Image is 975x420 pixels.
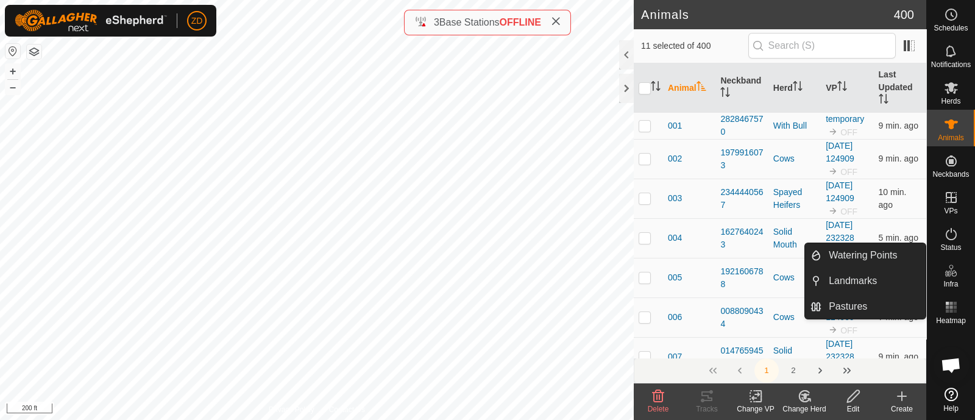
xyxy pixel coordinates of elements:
button: Next Page [808,358,832,383]
span: 400 [894,5,914,24]
div: Create [877,404,926,415]
div: 1627640243 [720,226,763,251]
img: to [828,325,838,335]
div: Solid Mouth [773,226,816,251]
img: to [828,206,838,216]
div: 1979916073 [720,146,763,172]
span: Help [943,405,959,412]
button: Map Layers [27,44,41,59]
span: Infra [943,280,958,288]
img: to [828,127,838,137]
button: 1 [754,358,779,383]
div: Cows [773,311,816,324]
div: Spayed Heifers [773,186,816,212]
a: Contact Us [329,404,365,415]
th: Neckband [715,63,768,113]
span: 001 [668,119,682,132]
a: Help [927,383,975,417]
button: – [5,80,20,94]
span: Neckbands [932,171,969,178]
div: 0088090434 [720,305,763,330]
span: Oct 13, 2025, 5:42 AM [879,121,918,130]
a: Watering Points [821,243,926,268]
span: OFF [840,167,857,177]
span: 003 [668,192,682,205]
span: Oct 13, 2025, 5:42 AM [879,154,918,163]
div: Edit [829,404,877,415]
p-sorticon: Activate to sort [793,83,803,93]
span: Animals [938,134,964,141]
div: 2344440567 [720,186,763,212]
input: Search (S) [748,33,896,59]
button: Reset Map [5,44,20,59]
th: Last Updated [874,63,926,113]
span: Oct 13, 2025, 5:41 AM [879,187,907,210]
p-sorticon: Activate to sort [697,83,706,93]
span: Heatmap [936,317,966,324]
div: Solid Mouth [773,344,816,370]
div: With Bull [773,119,816,132]
div: Open chat [933,347,970,383]
p-sorticon: Activate to sort [879,96,888,105]
span: Landmarks [829,274,877,288]
a: Pastures [821,294,926,319]
a: [DATE] 232328 [826,220,854,243]
span: Watering Points [829,248,897,263]
th: Animal [663,63,715,113]
span: 11 selected of 400 [641,40,748,52]
a: Landmarks [821,269,926,293]
span: Oct 13, 2025, 5:42 AM [879,352,918,361]
img: to [828,166,838,176]
span: Delete [648,405,669,413]
div: Tracks [682,404,731,415]
th: VP [821,63,873,113]
li: Watering Points [805,243,926,268]
span: OFF [840,127,857,137]
button: Last Page [835,358,859,383]
span: Pastures [829,299,867,314]
span: 004 [668,232,682,244]
span: OFF [840,326,857,335]
button: + [5,64,20,79]
span: VPs [944,207,957,215]
div: Cows [773,271,816,284]
span: OFF [840,207,857,216]
span: 006 [668,311,682,324]
span: ZD [191,15,203,27]
span: Status [940,244,961,251]
span: Schedules [934,24,968,32]
a: Privacy Policy [269,404,314,415]
th: Herd [768,63,821,113]
span: Oct 13, 2025, 5:46 AM [879,233,918,243]
div: Cows [773,152,816,165]
button: 2 [781,358,806,383]
div: 2828467570 [720,113,763,138]
div: Change Herd [780,404,829,415]
span: 005 [668,271,682,284]
span: 007 [668,351,682,363]
span: Notifications [931,61,971,68]
span: 002 [668,152,682,165]
div: 0147659459 [720,344,763,370]
span: Base Stations [439,17,500,27]
span: 3 [434,17,439,27]
h2: Animals [641,7,894,22]
li: Landmarks [805,269,926,293]
p-sorticon: Activate to sort [837,83,847,93]
a: [DATE] 232328 [826,339,854,361]
div: Change VP [731,404,780,415]
li: Pastures [805,294,926,319]
a: [DATE] 124909 [826,299,854,322]
span: OFFLINE [500,17,541,27]
p-sorticon: Activate to sort [720,89,730,99]
img: Gallagher Logo [15,10,167,32]
a: temporary [826,114,864,124]
span: Herds [941,98,960,105]
a: [DATE] 124909 [826,141,854,163]
p-sorticon: Activate to sort [651,83,661,93]
a: [DATE] 124909 [826,180,854,203]
div: 1921606788 [720,265,763,291]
